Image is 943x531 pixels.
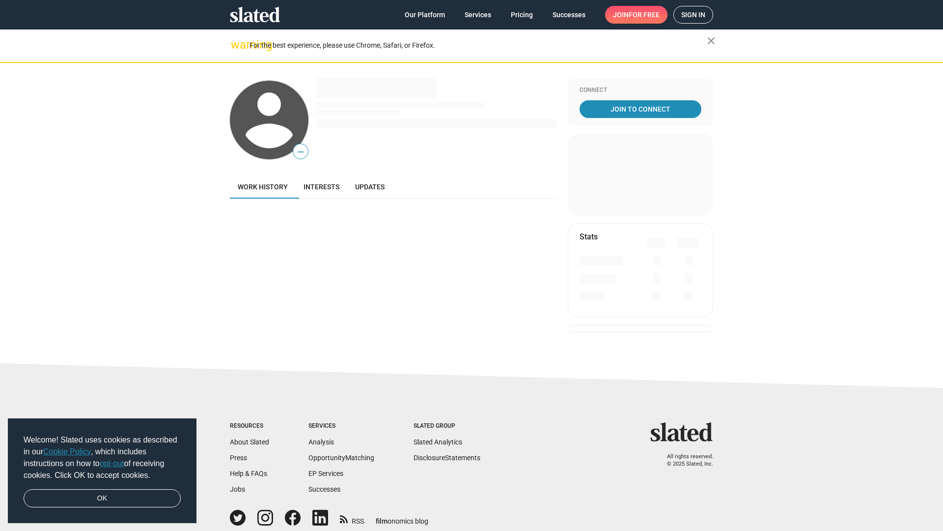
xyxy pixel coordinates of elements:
[673,6,713,24] a: Sign in
[503,6,541,24] a: Pricing
[304,183,339,191] span: Interests
[308,470,343,477] a: EP Services
[230,438,269,446] a: About Slated
[545,6,593,24] a: Successes
[414,454,480,462] a: DisclosureStatements
[397,6,453,24] a: Our Platform
[414,438,462,446] a: Slated Analytics
[340,511,364,526] a: RSS
[457,6,499,24] a: Services
[250,39,707,52] div: For the best experience, please use Chrome, Safari, or Firefox.
[8,418,196,524] div: cookieconsent
[238,183,288,191] span: Work history
[293,146,308,158] span: —
[553,6,585,24] span: Successes
[376,509,428,526] a: filmonomics blog
[465,6,491,24] span: Services
[613,6,660,24] span: Join
[308,438,334,446] a: Analysis
[414,422,480,430] div: Slated Group
[705,35,717,47] mat-icon: close
[230,485,245,493] a: Jobs
[230,470,267,477] a: Help & FAQs
[230,422,269,430] div: Resources
[308,485,340,493] a: Successes
[580,232,598,242] mat-card-title: Stats
[405,6,445,24] span: Our Platform
[511,6,533,24] span: Pricing
[100,459,124,468] a: opt-out
[580,100,701,118] a: Join To Connect
[681,6,705,23] span: Sign in
[605,6,667,24] a: Joinfor free
[231,39,243,51] mat-icon: warning
[657,453,713,468] p: All rights reserved. © 2025 Slated, Inc.
[355,183,385,191] span: Updates
[43,447,91,456] a: Cookie Policy
[296,175,347,199] a: Interests
[230,454,247,462] a: Press
[580,87,701,94] div: Connect
[308,422,374,430] div: Services
[24,434,181,481] span: Welcome! Slated uses cookies as described in our , which includes instructions on how to of recei...
[376,517,388,525] span: film
[24,489,181,508] a: dismiss cookie message
[582,100,699,118] span: Join To Connect
[347,175,392,199] a: Updates
[308,454,374,462] a: OpportunityMatching
[230,175,296,199] a: Work history
[629,6,660,24] span: for free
